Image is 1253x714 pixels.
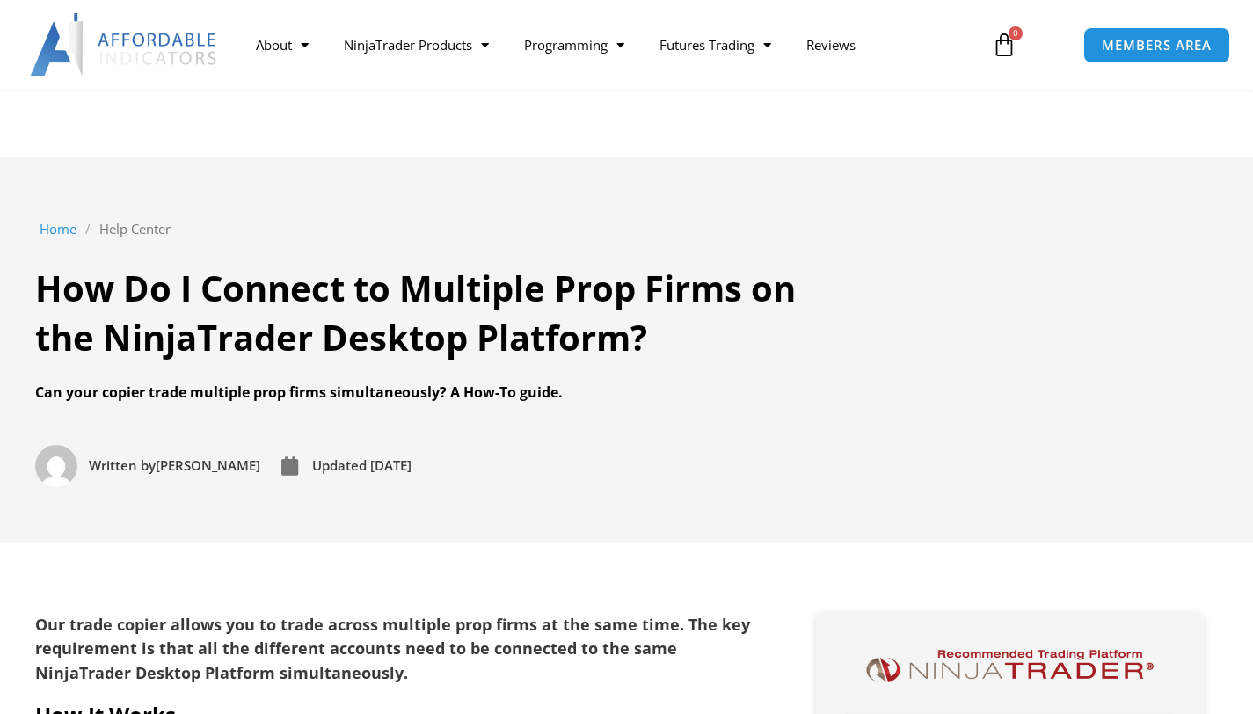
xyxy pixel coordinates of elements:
[1009,26,1023,40] span: 0
[35,380,844,406] div: Can your copier trade multiple prop firms simultaneously? A How-To guide.
[238,25,978,65] nav: Menu
[326,25,506,65] a: NinjaTrader Products
[1083,27,1230,63] a: MEMBERS AREA
[859,645,1161,688] img: NinjaTrader Logo | Affordable Indicators – NinjaTrader
[99,217,171,242] a: Help Center
[89,456,156,474] span: Written by
[965,19,1043,70] a: 0
[642,25,789,65] a: Futures Trading
[312,456,367,474] span: Updated
[35,264,844,362] h1: How Do I Connect to Multiple Prop Firms on the NinjaTrader Desktop Platform?
[35,614,750,684] strong: Our trade copier allows you to trade across multiple prop firms at the same time. The key require...
[84,454,260,478] span: [PERSON_NAME]
[1102,39,1212,52] span: MEMBERS AREA
[30,13,219,76] img: LogoAI | Affordable Indicators – NinjaTrader
[40,217,76,242] a: Home
[238,25,326,65] a: About
[35,445,77,487] img: Picture of Joel Wyse
[506,25,642,65] a: Programming
[370,456,412,474] time: [DATE]
[789,25,873,65] a: Reviews
[85,217,91,242] span: /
